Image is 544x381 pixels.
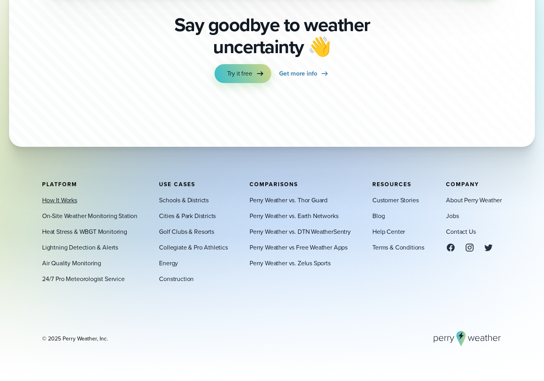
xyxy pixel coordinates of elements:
[42,195,77,205] a: How It Works
[42,335,108,342] div: © 2025 Perry Weather, Inc.
[250,180,298,188] span: Comparisons
[159,211,216,220] a: Cities & Park Districts
[250,195,328,205] a: Perry Weather vs. Thor Guard
[372,195,418,205] a: Customer Stories
[215,64,271,83] a: Try it free
[159,258,178,268] a: Energy
[446,180,479,188] span: Company
[42,211,137,220] a: On-Site Weather Monitoring Station
[159,227,214,236] a: Golf Clubs & Resorts
[250,258,331,268] a: Perry Weather vs. Zelus Sports
[250,211,338,220] a: Perry Weather vs. Earth Networks
[250,227,351,236] a: Perry Weather vs. DTN WeatherSentry
[159,274,194,283] a: Construction
[372,180,411,188] span: Resources
[372,227,405,236] a: Help Center
[227,69,252,78] span: Try it free
[159,180,195,188] span: Use Cases
[372,242,424,252] a: Terms & Conditions
[171,14,373,58] p: Say goodbye to weather uncertainty 👋
[42,227,127,236] a: Heat Stress & WBGT Monitoring
[42,258,101,268] a: Air Quality Monitoring
[159,242,228,252] a: Collegiate & Pro Athletics
[42,274,125,283] a: 24/7 Pro Meteorologist Service
[159,195,209,205] a: Schools & Districts
[279,64,330,83] a: Get more info
[279,69,317,78] span: Get more info
[42,180,77,188] span: Platform
[372,211,385,220] a: Blog
[446,195,502,205] a: About Perry Weather
[446,211,459,220] a: Jobs
[446,227,476,236] a: Contact Us
[250,242,348,252] a: Perry Weather vs Free Weather Apps
[42,242,118,252] a: Lightning Detection & Alerts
